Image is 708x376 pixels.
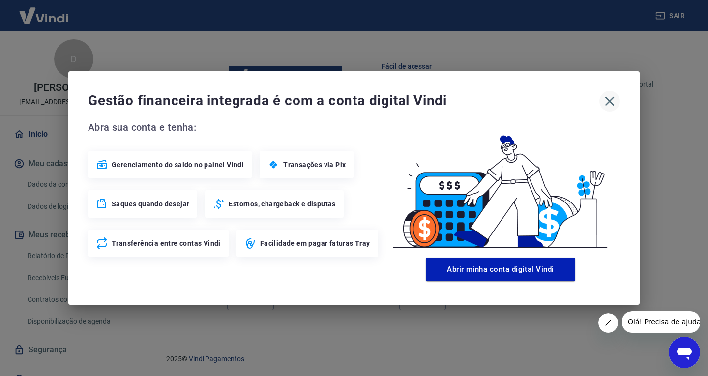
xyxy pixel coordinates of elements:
[260,238,370,248] span: Facilidade em pagar faturas Tray
[6,7,83,15] span: Olá! Precisa de ajuda?
[381,119,620,254] img: Good Billing
[88,91,599,111] span: Gestão financeira integrada é com a conta digital Vindi
[229,199,335,209] span: Estornos, chargeback e disputas
[669,337,700,368] iframe: Botão para abrir a janela de mensagens
[112,199,189,209] span: Saques quando desejar
[112,160,244,170] span: Gerenciamento do saldo no painel Vindi
[426,258,575,281] button: Abrir minha conta digital Vindi
[88,119,381,135] span: Abra sua conta e tenha:
[622,311,700,333] iframe: Mensagem da empresa
[598,313,618,333] iframe: Fechar mensagem
[112,238,221,248] span: Transferência entre contas Vindi
[283,160,346,170] span: Transações via Pix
